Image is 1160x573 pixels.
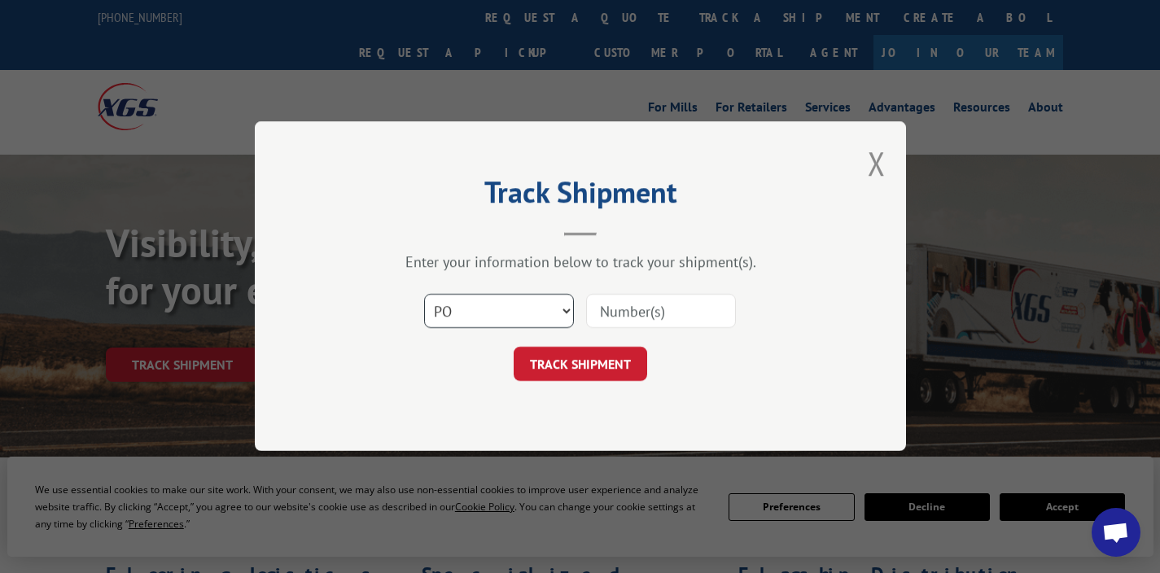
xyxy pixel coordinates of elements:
[1092,508,1140,557] div: Open chat
[868,142,886,185] button: Close modal
[336,181,825,212] h2: Track Shipment
[586,295,736,329] input: Number(s)
[336,253,825,272] div: Enter your information below to track your shipment(s).
[514,348,647,382] button: TRACK SHIPMENT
